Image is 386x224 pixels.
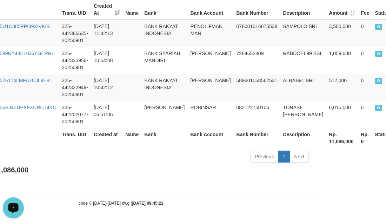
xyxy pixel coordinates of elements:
td: 0 [358,101,372,128]
td: RENOLIFMAN MAN [187,20,233,47]
td: BANK RAKYAT INDONESIA [141,20,187,47]
span: ON PROCESS [375,24,382,30]
th: Name [122,128,141,148]
td: 0 [358,47,372,74]
td: 7264652809 [234,47,280,74]
td: 082122750106 [234,101,280,128]
th: Rp. 11,086,000 [326,128,358,148]
strong: [DATE] 09:45:22 [132,201,164,206]
td: 512,000 [326,74,358,101]
td: [PERSON_NAME] [187,47,233,74]
td: RABDOEL99 BSI [280,47,326,74]
span: ON PROCESS [375,78,382,84]
td: TONASE [PERSON_NAME] [280,101,326,128]
th: Description [280,128,326,148]
td: [PERSON_NAME] [187,74,233,101]
td: BANK SYARIAH MANDIRI [141,47,187,74]
span: ON PROCESS [375,105,382,111]
small: code © [DATE]-[DATE] dwg | [79,201,164,206]
td: 6,015,000 [326,101,358,128]
td: 0 [358,20,372,47]
td: 1,059,000 [326,47,358,74]
td: 078001016875538 [234,20,280,47]
td: 325-442386635-20250901 [59,20,91,47]
td: 325-442202077-20250901 [59,101,91,128]
th: Created at [91,128,122,148]
td: [DATE] 10:42:12 [91,74,122,101]
td: [DATE] 10:54:08 [91,47,122,74]
td: [DATE] 06:51:06 [91,101,122,128]
td: ALBAB91 BRI [280,74,326,101]
button: Open LiveChat chat widget [3,3,24,24]
td: 325-442335956-20250901 [59,47,91,74]
td: BANK RAKYAT INDONESIA [141,74,187,101]
a: Previous [250,151,278,163]
th: Rp. 0 [358,128,372,148]
span: ON PROCESS [375,51,382,57]
th: Bank Number [234,128,280,148]
td: SAMPOLO BRI [280,20,326,47]
td: 589601058562531 [234,74,280,101]
td: [PERSON_NAME] [141,101,187,128]
a: Next [289,151,309,163]
td: ROBINSAR [187,101,233,128]
th: Trans. UID [59,128,91,148]
td: 0 [358,74,372,101]
a: 1 [278,151,290,163]
td: 3,500,000 [326,20,358,47]
td: [DATE] 11:42:13 [91,20,122,47]
th: Bank Account [187,128,233,148]
th: Bank [141,128,187,148]
td: 325-442322949-20250901 [59,74,91,101]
